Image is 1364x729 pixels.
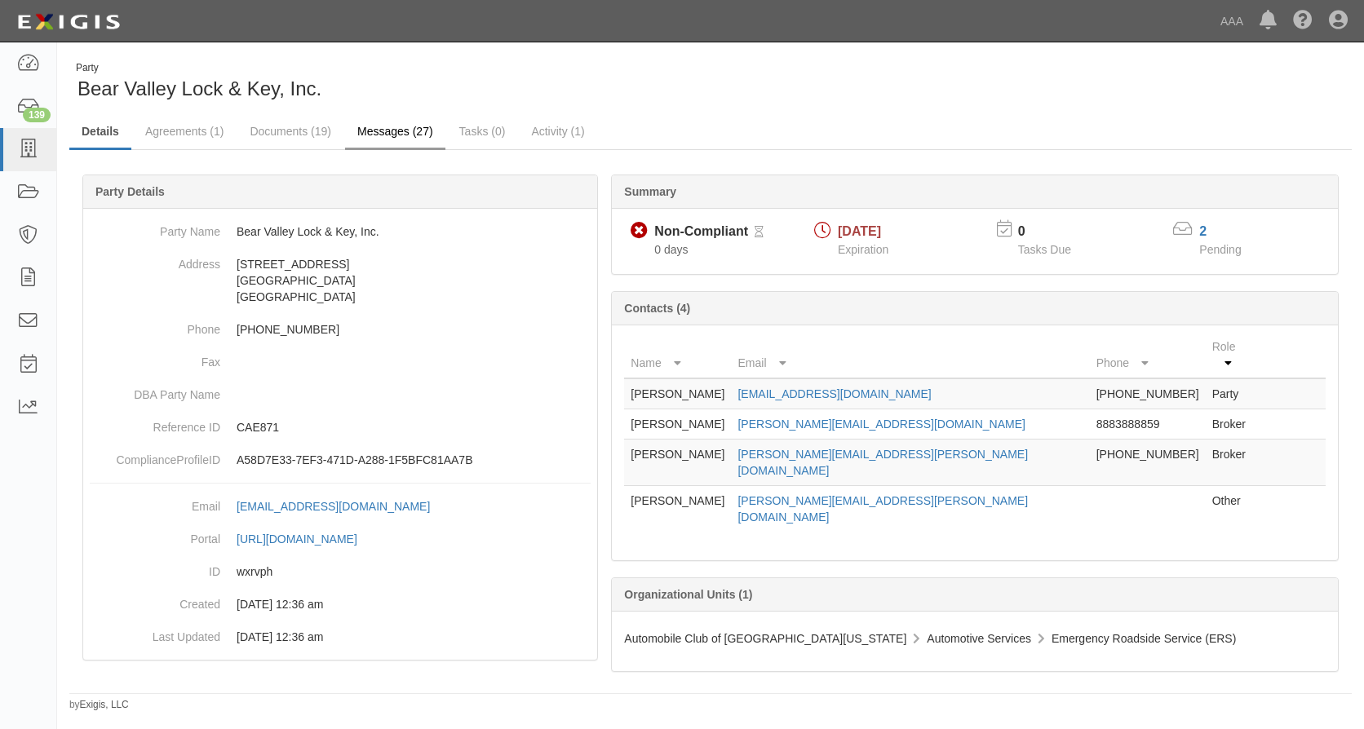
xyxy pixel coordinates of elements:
[1090,440,1206,486] td: [PHONE_NUMBER]
[90,555,220,580] dt: ID
[90,313,220,338] dt: Phone
[1018,223,1092,241] p: 0
[927,632,1031,645] span: Automotive Services
[1206,409,1260,440] td: Broker
[76,61,321,75] div: Party
[737,418,1025,431] a: [PERSON_NAME][EMAIL_ADDRESS][DOMAIN_NAME]
[69,115,131,150] a: Details
[12,7,125,37] img: logo-5460c22ac91f19d4615b14bd174203de0afe785f0fc80cf4dbbc73dc1793850b.png
[90,346,220,370] dt: Fax
[1090,378,1206,409] td: [PHONE_NUMBER]
[90,248,220,272] dt: Address
[731,332,1089,378] th: Email
[90,523,220,547] dt: Portal
[755,227,764,238] i: Pending Review
[90,215,591,248] dd: Bear Valley Lock & Key, Inc.
[95,185,165,198] b: Party Details
[624,588,752,601] b: Organizational Units (1)
[77,77,321,99] span: Bear Valley Lock & Key, Inc.
[90,555,591,588] dd: wxrvph
[519,115,596,148] a: Activity (1)
[90,621,220,645] dt: Last Updated
[90,588,591,621] dd: 03/10/2023 12:36 am
[1206,332,1260,378] th: Role
[1199,224,1207,238] a: 2
[1206,440,1260,486] td: Broker
[1199,243,1241,256] span: Pending
[237,115,343,148] a: Documents (19)
[838,224,881,238] span: [DATE]
[447,115,518,148] a: Tasks (0)
[1293,11,1313,31] i: Help Center - Complianz
[624,332,731,378] th: Name
[624,632,906,645] span: Automobile Club of [GEOGRAPHIC_DATA][US_STATE]
[133,115,236,148] a: Agreements (1)
[737,387,931,400] a: [EMAIL_ADDRESS][DOMAIN_NAME]
[80,699,129,710] a: Exigis, LLC
[1052,632,1236,645] span: Emergency Roadside Service (ERS)
[1206,378,1260,409] td: Party
[624,378,731,409] td: [PERSON_NAME]
[90,313,591,346] dd: [PHONE_NUMBER]
[624,486,731,532] td: [PERSON_NAME]
[631,223,648,240] i: Non-Compliant
[90,378,220,403] dt: DBA Party Name
[237,532,375,546] a: [URL][DOMAIN_NAME]
[737,448,1028,477] a: [PERSON_NAME][EMAIL_ADDRESS][PERSON_NAME][DOMAIN_NAME]
[624,409,731,440] td: [PERSON_NAME]
[90,248,591,313] dd: [STREET_ADDRESS] [GEOGRAPHIC_DATA] [GEOGRAPHIC_DATA]
[1212,5,1251,38] a: AAA
[90,621,591,653] dd: 03/10/2023 12:36 am
[654,243,688,256] span: Since 10/02/2025
[90,588,220,612] dt: Created
[237,498,430,515] div: [EMAIL_ADDRESS][DOMAIN_NAME]
[624,440,731,486] td: [PERSON_NAME]
[1090,332,1206,378] th: Phone
[624,185,676,198] b: Summary
[1018,243,1071,256] span: Tasks Due
[90,411,220,435] dt: Reference ID
[69,61,698,103] div: Bear Valley Lock & Key, Inc.
[1206,486,1260,532] td: Other
[237,500,448,513] a: [EMAIL_ADDRESS][DOMAIN_NAME]
[90,490,220,515] dt: Email
[1090,409,1206,440] td: 8883888859
[838,243,888,256] span: Expiration
[237,419,591,435] p: CAE871
[737,494,1028,524] a: [PERSON_NAME][EMAIL_ADDRESS][PERSON_NAME][DOMAIN_NAME]
[23,108,51,122] div: 139
[624,302,690,315] b: Contacts (4)
[90,444,220,468] dt: ComplianceProfileID
[345,115,445,150] a: Messages (27)
[69,698,129,712] small: by
[654,223,748,241] div: Non-Compliant
[237,452,591,468] p: A58D7E33-7EF3-471D-A288-1F5BFC81AA7B
[90,215,220,240] dt: Party Name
